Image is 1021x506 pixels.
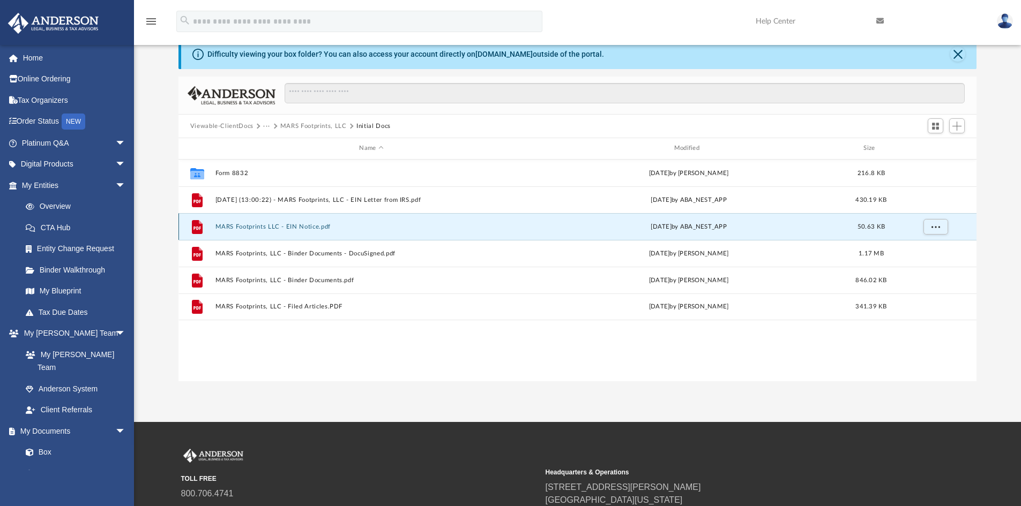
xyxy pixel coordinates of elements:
[8,323,137,344] a: My [PERSON_NAME] Teamarrow_drop_down
[181,474,538,484] small: TOLL FREE
[897,144,972,153] div: id
[928,118,944,133] button: Switch to Grid View
[855,277,886,283] span: 846.02 KB
[263,122,270,131] button: ···
[181,449,245,463] img: Anderson Advisors Platinum Portal
[15,442,131,463] a: Box
[215,170,527,177] button: Form 8832
[15,196,142,217] a: Overview
[532,222,845,231] div: [DATE] by ABA_NEST_APP
[8,111,142,133] a: Order StatusNEW
[145,20,158,28] a: menu
[280,122,347,131] button: MARS Footprints, LLC
[532,144,845,153] div: Modified
[115,420,137,442] span: arrow_drop_down
[207,49,604,60] div: Difficulty viewing your box folder? You can also access your account directly on outside of the p...
[8,420,137,442] a: My Documentsarrow_drop_down
[8,69,142,90] a: Online Ordering
[181,489,234,498] a: 800.706.4741
[8,175,142,196] a: My Entitiesarrow_drop_down
[546,467,903,477] small: Headquarters & Operations
[15,217,142,238] a: CTA Hub
[115,175,137,197] span: arrow_drop_down
[15,301,142,323] a: Tax Due Dates
[15,259,142,281] a: Binder Walkthrough
[190,122,254,131] button: Viewable-ClientDocs
[15,281,137,302] a: My Blueprint
[546,495,683,504] a: [GEOGRAPHIC_DATA][US_STATE]
[532,248,845,258] div: [DATE] by [PERSON_NAME]
[858,223,885,229] span: 50.63 KB
[15,399,137,421] a: Client Referrals
[5,13,102,34] img: Anderson Advisors Platinum Portal
[923,218,948,235] button: More options
[858,170,885,176] span: 216.8 KB
[855,197,886,202] span: 430.19 KB
[950,47,965,62] button: Close
[285,83,965,103] input: Search files and folders
[859,250,884,256] span: 1.17 MB
[8,47,142,69] a: Home
[215,223,527,230] button: MARS Footprints LLC - EIN Notice.pdf
[215,303,527,310] button: MARS Footprints, LLC - Filed Articles.PDF
[115,132,137,154] span: arrow_drop_down
[997,13,1013,29] img: User Pic
[849,144,892,153] div: Size
[8,89,142,111] a: Tax Organizers
[356,122,391,131] button: Initial Docs
[215,250,527,257] button: MARS Footprints, LLC - Binder Documents - DocuSigned.pdf
[15,378,137,399] a: Anderson System
[532,302,845,312] div: [DATE] by [PERSON_NAME]
[532,168,845,178] div: [DATE] by [PERSON_NAME]
[15,344,131,378] a: My [PERSON_NAME] Team
[145,15,158,28] i: menu
[15,238,142,260] a: Entity Change Request
[115,323,137,345] span: arrow_drop_down
[15,463,137,484] a: Meeting Minutes
[532,195,845,205] div: [DATE] by ABA_NEST_APP
[546,482,701,492] a: [STREET_ADDRESS][PERSON_NAME]
[215,277,527,284] button: MARS Footprints, LLC - Binder Documents.pdf
[178,160,977,381] div: grid
[475,50,533,58] a: [DOMAIN_NAME]
[183,144,210,153] div: id
[855,304,886,309] span: 341.39 KB
[179,14,191,26] i: search
[949,118,965,133] button: Add
[115,154,137,176] span: arrow_drop_down
[8,154,142,175] a: Digital Productsarrow_drop_down
[8,132,142,154] a: Platinum Q&Aarrow_drop_down
[532,275,845,285] div: [DATE] by [PERSON_NAME]
[215,197,527,203] button: [DATE] (13:00:22) - MARS Footprints, LLC - EIN Letter from IRS.pdf
[214,144,527,153] div: Name
[62,114,85,130] div: NEW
